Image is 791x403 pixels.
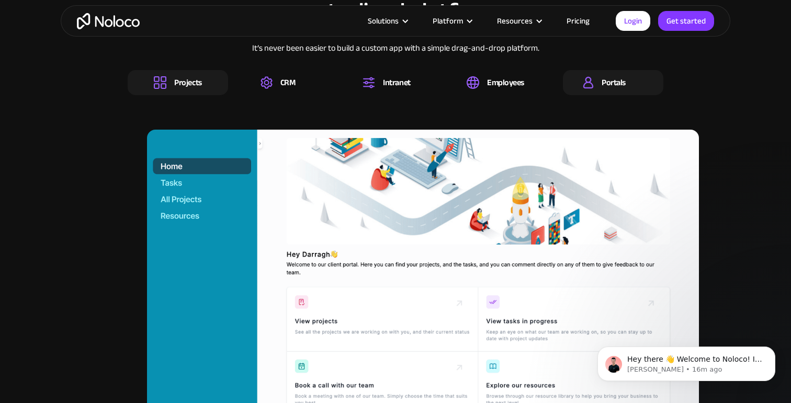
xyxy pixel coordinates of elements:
a: home [77,13,140,29]
div: It’s never been easier to build a custom app with a simple drag-and-drop platform. [128,42,663,70]
div: CRM [280,77,296,88]
div: Resources [497,14,533,28]
a: Login [616,11,650,31]
div: Portals [602,77,626,88]
div: Solutions [355,14,420,28]
iframe: Intercom notifications message [582,325,791,398]
div: Platform [433,14,463,28]
div: Employees [487,77,524,88]
div: Intranet [383,77,410,88]
div: Resources [484,14,553,28]
div: Solutions [368,14,399,28]
div: Platform [420,14,484,28]
a: Get started [658,11,714,31]
div: Projects [174,77,201,88]
a: Pricing [553,14,603,28]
